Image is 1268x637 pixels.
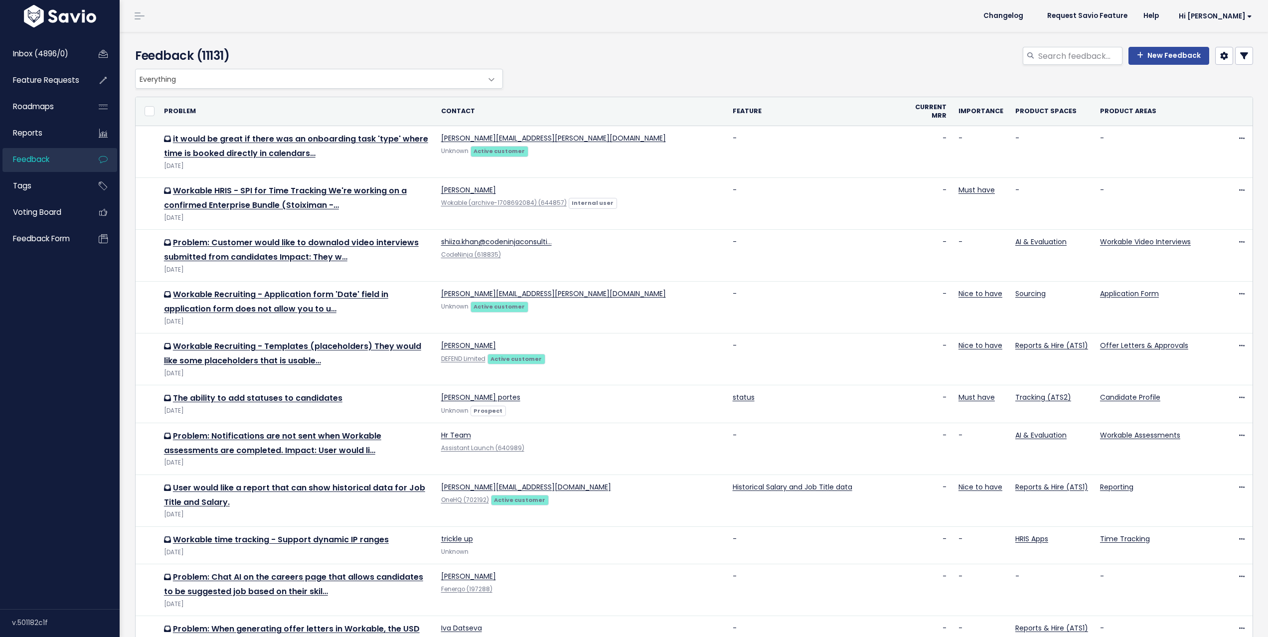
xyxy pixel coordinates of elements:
[1167,8,1260,24] a: Hi [PERSON_NAME]
[164,213,429,223] div: [DATE]
[471,146,528,156] a: Active customer
[164,289,388,315] a: Workable Recruiting - Application form 'Date' field in application form does not allow you to u…
[1094,126,1197,178] td: -
[1128,47,1209,65] a: New Feedback
[441,496,489,504] a: OneHQ (702192)
[135,69,503,89] span: Everything
[727,97,902,126] th: Feature
[569,197,617,207] a: Internal user
[164,547,429,558] div: [DATE]
[441,407,469,415] span: Unknown
[164,185,407,211] a: Workable HRIS - SPI for Time Tracking We're working on a confirmed Enterprise Bundle (Stoiximan -…
[158,97,435,126] th: Problem
[2,69,83,92] a: Feature Requests
[1100,237,1191,247] a: Workable Video Interviews
[902,333,952,385] td: -
[1100,340,1188,350] a: Offer Letters & Approvals
[441,237,552,247] a: shiiza.khan@codeninjaconsulti…
[1037,47,1122,65] input: Search feedback...
[441,147,469,155] span: Unknown
[952,230,1009,282] td: -
[958,392,995,402] a: Must have
[902,564,952,616] td: -
[902,97,952,126] th: Current MRR
[902,385,952,423] td: -
[902,178,952,230] td: -
[2,42,83,65] a: Inbox (4896/0)
[441,548,469,556] span: Unknown
[13,180,31,191] span: Tags
[164,406,429,416] div: [DATE]
[13,75,79,85] span: Feature Requests
[727,126,902,178] td: -
[733,482,852,492] a: Historical Salary and Job Title data
[1100,534,1150,544] a: Time Tracking
[952,564,1009,616] td: -
[727,564,902,616] td: -
[1094,97,1197,126] th: Product Areas
[958,185,995,195] a: Must have
[902,282,952,333] td: -
[727,178,902,230] td: -
[1015,237,1067,247] a: AI & Evaluation
[441,199,567,207] a: Wokable (archive-1708692084) (644857)
[1135,8,1167,23] a: Help
[1100,289,1159,299] a: Application Form
[952,97,1009,126] th: Importance
[441,430,471,440] a: Hr Team
[983,12,1023,19] span: Changelog
[441,571,496,581] a: [PERSON_NAME]
[471,301,528,311] a: Active customer
[474,303,525,311] strong: Active customer
[435,97,727,126] th: Contact
[727,230,902,282] td: -
[164,599,429,610] div: [DATE]
[21,5,99,27] img: logo-white.9d6f32f41409.svg
[441,340,496,350] a: [PERSON_NAME]
[1015,340,1088,350] a: Reports & Hire (ATS1)
[164,237,419,263] a: Problem: Customer would like to downalod video interviews submitted from candidates Impact: They w…
[727,282,902,333] td: -
[441,482,611,492] a: [PERSON_NAME][EMAIL_ADDRESS][DOMAIN_NAME]
[1094,564,1197,616] td: -
[13,101,54,112] span: Roadmaps
[474,147,525,155] strong: Active customer
[1009,178,1094,230] td: -
[572,199,614,207] strong: Internal user
[164,458,429,468] div: [DATE]
[164,571,423,597] a: Problem: Chat AI on the careers page that allows candidates to be suggested job based on their skil…
[1100,482,1133,492] a: Reporting
[952,526,1009,564] td: -
[13,128,42,138] span: Reports
[474,407,502,415] strong: Prospect
[13,207,61,217] span: Voting Board
[441,392,520,402] a: [PERSON_NAME] portes
[441,303,469,311] span: Unknown
[1100,430,1180,440] a: Workable Assessments
[164,430,381,456] a: Problem: Notifications are not sent when Workable assessments are completed. Impact: User would li…
[164,340,421,366] a: Workable Recruiting - Templates (placeholders) They would like some placeholders that is usable…
[958,289,1002,299] a: Nice to have
[1015,482,1088,492] a: Reports & Hire (ATS1)
[441,585,492,593] a: Fenergo (197288)
[164,509,429,520] div: [DATE]
[952,423,1009,475] td: -
[441,251,501,259] a: CodeNinja (618835)
[902,526,952,564] td: -
[1009,126,1094,178] td: -
[1179,12,1252,20] span: Hi [PERSON_NAME]
[902,230,952,282] td: -
[902,475,952,526] td: -
[1015,289,1046,299] a: Sourcing
[441,623,482,633] a: Iva Datseva
[958,340,1002,350] a: Nice to have
[1094,178,1197,230] td: -
[727,333,902,385] td: -
[13,48,68,59] span: Inbox (4896/0)
[173,392,342,404] a: The ability to add statuses to candidates
[733,392,755,402] a: status
[1039,8,1135,23] a: Request Savio Feature
[13,233,70,244] span: Feedback form
[2,95,83,118] a: Roadmaps
[441,289,666,299] a: [PERSON_NAME][EMAIL_ADDRESS][PERSON_NAME][DOMAIN_NAME]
